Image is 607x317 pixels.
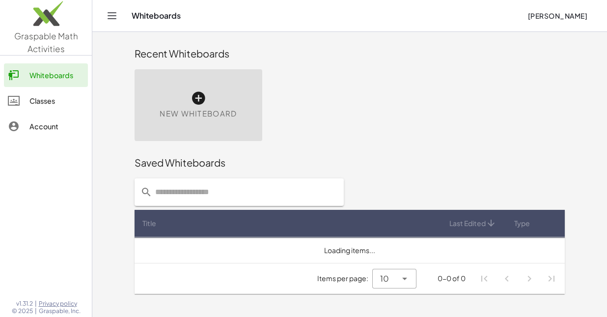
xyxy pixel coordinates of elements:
span: Graspable Math Activities [14,30,78,54]
a: Classes [4,89,88,113]
span: v1.31.2 [16,300,33,308]
a: Whiteboards [4,63,88,87]
span: | [35,300,37,308]
span: 10 [380,273,389,285]
button: [PERSON_NAME] [520,7,595,25]
span: Title [142,218,156,229]
span: Type [514,218,530,229]
span: © 2025 [12,307,33,315]
div: Classes [29,95,84,107]
nav: Pagination Navigation [473,267,563,290]
span: Last Edited [449,218,486,229]
button: Toggle navigation [104,8,120,24]
i: prepended action [140,186,152,198]
span: Graspable, Inc. [39,307,81,315]
span: | [35,307,37,315]
td: Loading items... [135,237,565,263]
div: Recent Whiteboards [135,47,565,60]
a: Privacy policy [39,300,81,308]
span: New Whiteboard [160,108,237,119]
span: [PERSON_NAME] [527,11,587,20]
div: Account [29,120,84,132]
a: Account [4,115,88,138]
div: Saved Whiteboards [135,156,565,170]
div: 0-0 of 0 [438,273,466,284]
div: Whiteboards [29,69,84,81]
span: Items per page: [317,273,372,284]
